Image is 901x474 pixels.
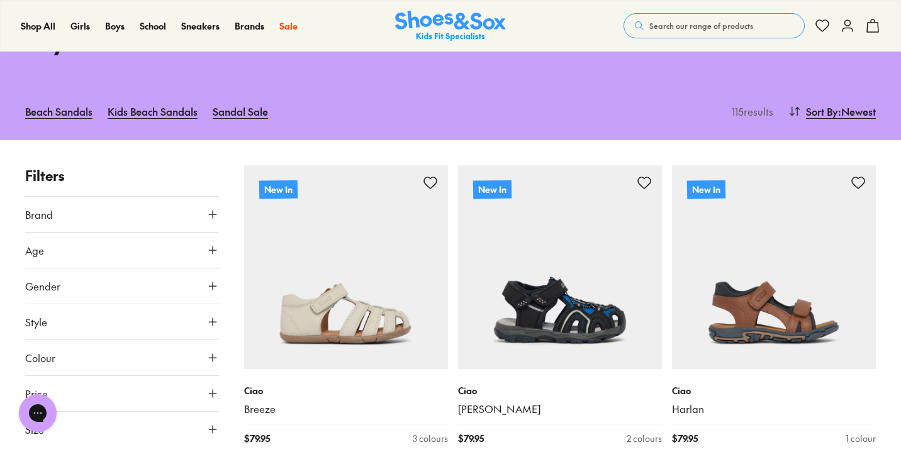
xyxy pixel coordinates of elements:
[181,19,220,33] a: Sneakers
[235,19,264,32] span: Brands
[25,314,47,329] span: Style
[235,19,264,33] a: Brands
[806,104,838,119] span: Sort By
[788,97,876,125] button: Sort By:Newest
[213,97,268,125] a: Sandal Sale
[140,19,166,32] span: School
[25,165,219,186] p: Filters
[21,19,55,32] span: Shop All
[25,97,92,125] a: Beach Sandals
[395,11,506,41] img: SNS_Logo_Responsive.svg
[672,384,876,397] p: Ciao
[244,384,448,397] p: Ciao
[70,19,90,33] a: Girls
[181,19,220,32] span: Sneakers
[108,97,198,125] a: Kids Beach Sandals
[838,104,876,119] span: : Newest
[727,104,773,119] p: 115 results
[13,390,63,436] iframe: Gorgias live chat messenger
[687,180,725,199] p: New In
[25,233,219,268] button: Age
[458,402,662,416] a: [PERSON_NAME]
[105,19,125,32] span: Boys
[25,340,219,375] button: Colour
[458,165,662,369] a: New In
[140,19,166,33] a: School
[244,402,448,416] a: Breeze
[672,432,698,445] span: $ 79.95
[25,243,44,258] span: Age
[25,197,219,232] button: Brand
[672,402,876,416] a: Harlan
[672,165,876,369] a: New In
[413,432,448,445] div: 3 colours
[279,19,298,33] a: Sale
[627,432,662,445] div: 2 colours
[25,207,53,222] span: Brand
[395,11,506,41] a: Shoes & Sox
[25,412,219,447] button: Size
[105,19,125,33] a: Boys
[25,376,219,411] button: Price
[624,13,805,38] button: Search our range of products
[846,432,876,445] div: 1 colour
[25,304,219,339] button: Style
[259,180,298,199] p: New In
[473,180,512,199] p: New In
[21,19,55,33] a: Shop All
[458,432,484,445] span: $ 79.95
[25,350,55,365] span: Colour
[25,386,48,401] span: Price
[649,20,753,31] span: Search our range of products
[25,268,219,304] button: Gender
[70,19,90,32] span: Girls
[244,165,448,369] a: New In
[25,278,60,294] span: Gender
[279,19,298,32] span: Sale
[244,432,270,445] span: $ 79.95
[458,384,662,397] p: Ciao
